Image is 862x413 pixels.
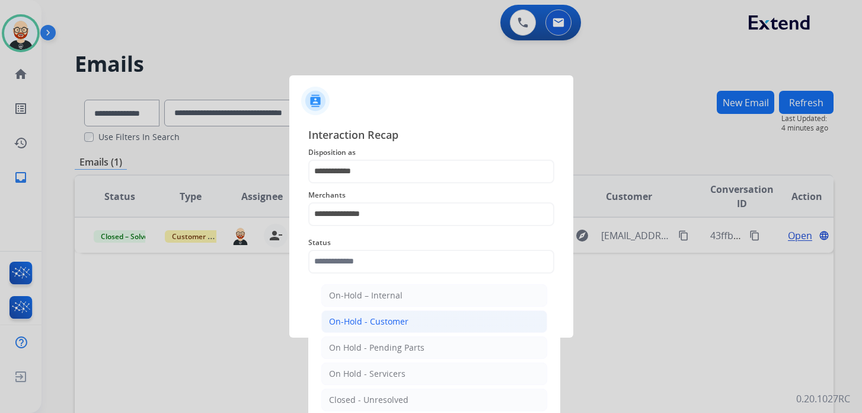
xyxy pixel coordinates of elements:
div: On Hold - Pending Parts [329,342,424,354]
div: On-Hold - Customer [329,316,408,328]
div: On-Hold – Internal [329,290,403,301]
span: Interaction Recap [308,126,554,145]
span: Status [308,236,554,250]
span: Disposition as [308,145,554,160]
span: Merchants [308,188,554,202]
img: contactIcon [301,87,330,115]
div: On Hold - Servicers [329,368,406,380]
div: Closed - Unresolved [329,394,408,406]
p: 0.20.1027RC [796,392,850,406]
